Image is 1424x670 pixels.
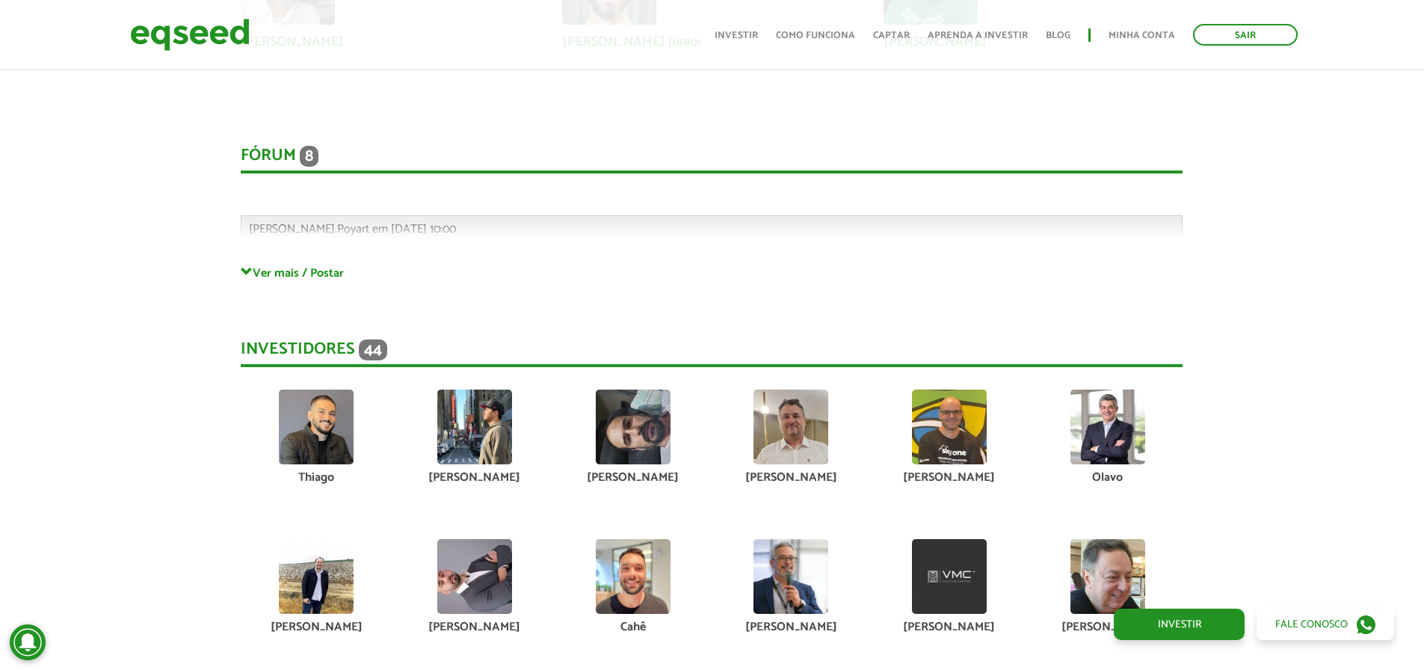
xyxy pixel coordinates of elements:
div: [PERSON_NAME] [723,472,859,484]
div: [PERSON_NAME] [407,621,543,633]
a: Aprenda a investir [928,31,1028,40]
a: Captar [873,31,910,40]
img: picture-112095-1687613792.jpg [437,390,512,464]
span: 44 [359,339,387,360]
span: [PERSON_NAME].Poyart em [DATE] 10:00 [249,219,456,239]
a: Investir [1114,609,1245,640]
img: picture-72979-1756068561.jpg [279,390,354,464]
img: picture-126834-1752512559.jpg [753,390,828,464]
div: [PERSON_NAME] [1040,621,1176,633]
div: [PERSON_NAME] [248,621,384,633]
a: Minha conta [1109,31,1175,40]
img: picture-61293-1560094735.jpg [279,539,354,614]
div: Thiago [248,472,384,484]
img: picture-100036-1732821753.png [912,539,987,614]
img: picture-112624-1716663541.png [1070,539,1145,614]
a: Blog [1046,31,1070,40]
a: Fale conosco [1257,609,1394,640]
div: Fórum [241,146,1183,173]
img: picture-121595-1719786865.jpg [596,390,671,464]
img: EqSeed [130,15,250,55]
a: Investir [715,31,758,40]
a: Como funciona [776,31,855,40]
div: [PERSON_NAME] [565,472,701,484]
div: Cahê [565,621,701,633]
span: 8 [300,146,318,167]
div: [PERSON_NAME] [723,621,859,633]
img: picture-112313-1743624016.jpg [753,539,828,614]
a: Ver mais / Postar [241,265,1183,280]
div: [PERSON_NAME] [407,472,543,484]
div: Olavo [1040,472,1176,484]
a: Sair [1193,24,1298,46]
img: picture-119094-1756486266.jpg [437,539,512,614]
img: picture-45893-1685299866.jpg [912,390,987,464]
div: Investidores [241,339,1183,367]
div: [PERSON_NAME] [881,472,1017,484]
img: picture-113391-1693569165.jpg [1070,390,1145,464]
div: [PERSON_NAME] [881,621,1017,633]
img: picture-130573-1753468561.jpg [596,539,671,614]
